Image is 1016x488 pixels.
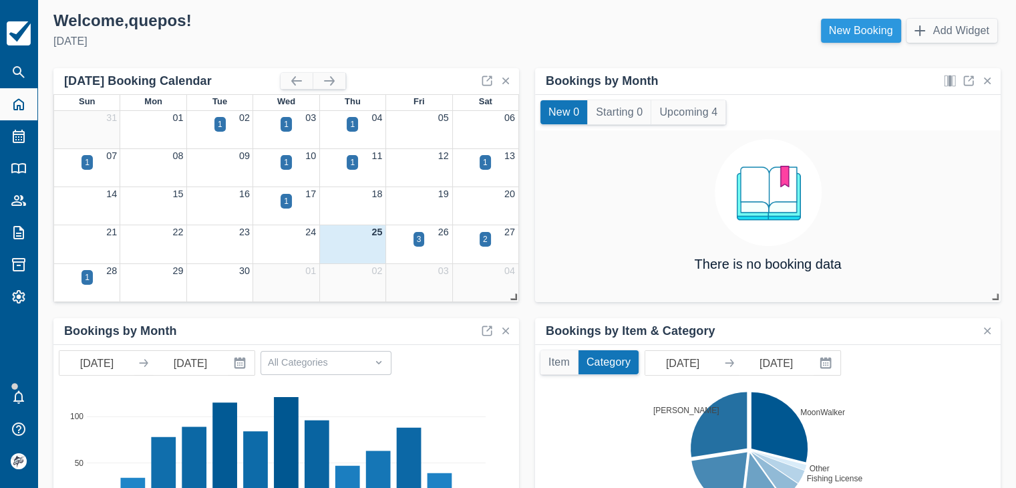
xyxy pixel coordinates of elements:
span: Sat [479,96,492,106]
div: 1 [350,118,355,130]
span: Mon [144,96,162,106]
div: Bookings by Month [546,74,659,89]
div: [DATE] [53,33,516,49]
button: Item [540,350,578,374]
a: 11 [371,150,382,161]
div: 1 [85,156,90,168]
a: 24 [305,227,316,237]
a: 31 [106,112,117,123]
a: 01 [305,265,316,276]
span: Thu [345,96,361,106]
div: Bookings by Month [64,324,177,339]
a: 05 [438,112,449,123]
input: End Date [739,351,814,375]
div: 1 [483,156,488,168]
button: Starting 0 [588,100,651,124]
a: 02 [371,265,382,276]
input: Start Date [59,351,134,375]
a: 08 [173,150,184,161]
a: 07 [106,150,117,161]
a: 28 [106,265,117,276]
span: Wed [277,96,295,106]
a: 22 [173,227,184,237]
a: 30 [239,265,250,276]
a: New Booking [821,19,901,43]
button: New 0 [540,100,587,124]
a: 06 [504,112,515,123]
a: 13 [504,150,515,161]
img: avatar [11,453,27,469]
div: 3 [417,233,421,245]
a: 26 [438,227,449,237]
div: Welcome , quepos ! [53,11,516,31]
div: 1 [350,156,355,168]
button: Interact with the calendar and add the check-in date for your trip. [814,351,840,375]
a: 04 [371,112,382,123]
a: 27 [504,227,515,237]
span: Tue [212,96,227,106]
a: 29 [173,265,184,276]
a: 12 [438,150,449,161]
h4: There is no booking data [694,257,841,271]
div: [DATE] Booking Calendar [64,74,281,89]
div: 1 [284,118,289,130]
div: 1 [284,195,289,207]
span: Dropdown icon [372,356,385,369]
img: booking.png [715,139,822,246]
a: 25 [371,227,382,237]
a: 01 [173,112,184,123]
a: 23 [239,227,250,237]
button: Add Widget [906,19,997,43]
a: 02 [239,112,250,123]
button: Interact with the calendar and add the check-in date for your trip. [228,351,255,375]
a: 20 [504,189,515,199]
a: 04 [504,265,515,276]
button: Category [578,350,639,374]
a: 09 [239,150,250,161]
a: 17 [305,189,316,199]
a: 03 [438,265,449,276]
a: 21 [106,227,117,237]
button: Upcoming 4 [651,100,725,124]
input: Start Date [645,351,720,375]
input: End Date [153,351,228,375]
div: 2 [483,233,488,245]
div: 1 [218,118,222,130]
span: Sun [79,96,95,106]
div: 1 [284,156,289,168]
a: 18 [371,189,382,199]
a: 14 [106,189,117,199]
span: Fri [413,96,425,106]
div: Bookings by Item & Category [546,324,715,339]
a: 10 [305,150,316,161]
a: 15 [173,189,184,199]
div: 1 [85,271,90,283]
a: 19 [438,189,449,199]
a: 03 [305,112,316,123]
a: 16 [239,189,250,199]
